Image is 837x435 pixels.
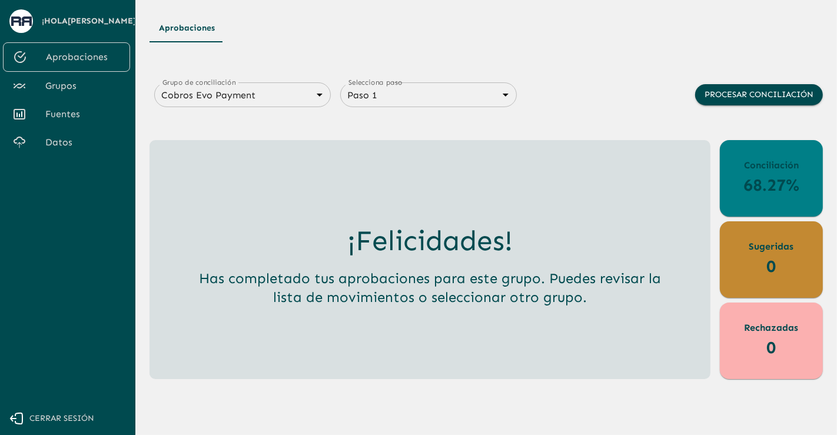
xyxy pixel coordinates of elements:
[767,254,776,279] p: 0
[45,107,121,121] span: Fuentes
[347,224,513,257] h3: ¡Felicidades!
[340,87,517,104] div: Paso 1
[3,72,130,100] a: Grupos
[42,14,139,29] span: ¡Hola [PERSON_NAME] !
[45,135,121,150] span: Datos
[154,87,331,104] div: Cobros Evo Payment
[348,77,403,87] label: Selecciona paso
[150,14,224,42] button: Aprobaciones
[767,335,776,360] p: 0
[194,269,666,307] h5: Has completado tus aprobaciones para este grupo. Puedes revisar la lista de movimientos o selecci...
[11,16,32,25] img: avatar
[29,411,94,426] span: Cerrar sesión
[744,158,799,172] p: Conciliación
[162,77,236,87] label: Grupo de conciliación
[749,240,794,254] p: Sugeridas
[150,14,823,42] div: Tipos de Movimientos
[45,79,121,93] span: Grupos
[745,321,799,335] p: Rechazadas
[3,100,130,128] a: Fuentes
[46,50,120,64] span: Aprobaciones
[695,84,823,106] button: Procesar conciliación
[3,42,130,72] a: Aprobaciones
[3,128,130,157] a: Datos
[743,172,799,198] p: 68.27%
